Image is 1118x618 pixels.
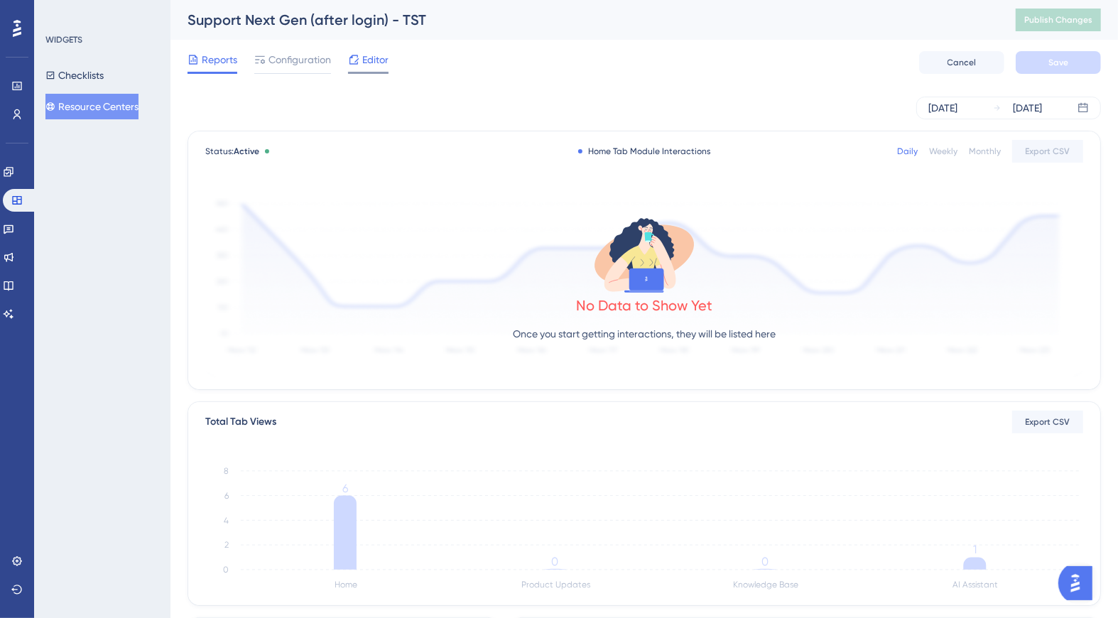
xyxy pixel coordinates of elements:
div: WIDGETS [45,34,82,45]
button: Export CSV [1012,140,1083,163]
div: No Data to Show Yet [576,296,712,315]
tspan: AI Assistant [953,580,998,590]
div: Daily [897,146,918,157]
button: Checklists [45,63,104,88]
button: Resource Centers [45,94,139,119]
div: [DATE] [928,99,957,116]
tspan: 0 [223,565,229,575]
span: Export CSV [1026,146,1070,157]
p: Once you start getting interactions, they will be listed here [513,325,776,342]
span: Configuration [268,51,331,68]
button: Save [1016,51,1101,74]
tspan: 4 [224,516,229,526]
tspan: Knowledge Base [733,580,798,590]
button: Export CSV [1012,411,1083,433]
div: Home Tab Module Interactions [578,146,710,157]
button: Publish Changes [1016,9,1101,31]
div: Total Tab Views [205,413,276,430]
span: Cancel [948,57,977,68]
tspan: 8 [224,466,229,476]
div: Weekly [929,146,957,157]
tspan: 0 [761,555,769,568]
button: Cancel [919,51,1004,74]
div: Support Next Gen (after login) - TST [188,10,980,30]
span: Status: [205,146,259,157]
tspan: Product Updates [521,580,590,590]
tspan: 1 [973,543,977,557]
tspan: 0 [552,555,559,568]
iframe: UserGuiding AI Assistant Launcher [1058,562,1101,605]
span: Save [1048,57,1068,68]
span: Reports [202,51,237,68]
span: Publish Changes [1024,14,1092,26]
div: [DATE] [1013,99,1042,116]
tspan: 6 [224,491,229,501]
span: Active [234,146,259,156]
span: Editor [362,51,389,68]
span: Export CSV [1026,416,1070,428]
tspan: Home [335,580,357,590]
div: Monthly [969,146,1001,157]
tspan: 2 [224,541,229,551]
tspan: 6 [342,482,348,495]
